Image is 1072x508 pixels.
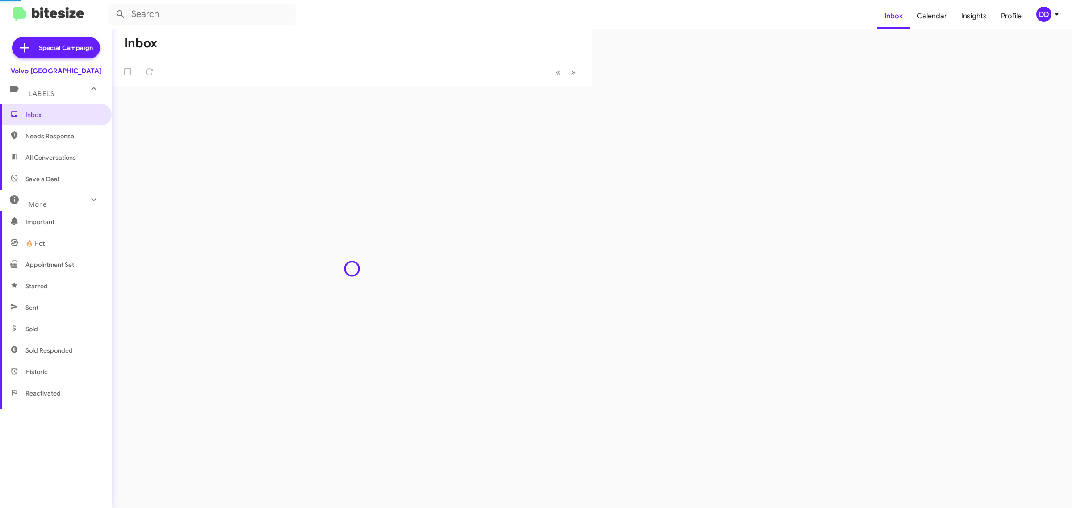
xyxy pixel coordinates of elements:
h1: Inbox [124,36,157,50]
span: Appointment Set [25,260,74,269]
span: Starred [25,282,48,291]
nav: Page navigation example [551,63,581,81]
a: Profile [994,3,1029,29]
a: Inbox [877,3,910,29]
input: Search [108,4,296,25]
button: Next [565,63,581,81]
span: Important [25,217,101,226]
div: DD [1036,7,1051,22]
span: » [571,67,576,78]
button: Previous [550,63,566,81]
span: 🔥 Hot [25,239,45,248]
span: Needs Response [25,132,101,141]
span: All Conversations [25,153,76,162]
span: Reactivated [25,389,61,398]
span: Historic [25,367,48,376]
span: « [556,67,561,78]
span: Sold Responded [25,346,73,355]
span: Sold [25,325,38,333]
span: Special Campaign [39,43,93,52]
a: Insights [954,3,994,29]
span: More [29,200,47,208]
button: DD [1029,7,1062,22]
span: Labels [29,90,54,98]
span: Inbox [25,110,101,119]
div: Volvo [GEOGRAPHIC_DATA] [11,67,101,75]
span: Sent [25,303,38,312]
a: Calendar [910,3,954,29]
span: Save a Deal [25,175,59,183]
a: Special Campaign [12,37,100,58]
